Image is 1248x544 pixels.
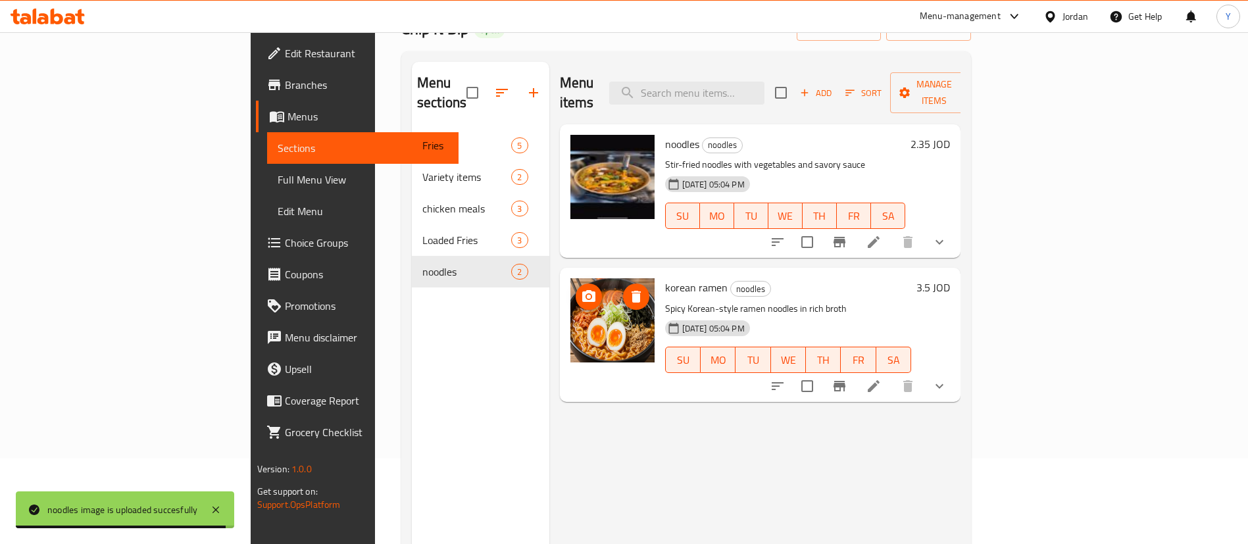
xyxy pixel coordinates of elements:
span: Loaded Fries [422,232,511,248]
button: Add section [518,77,549,109]
span: Choice Groups [285,235,449,251]
button: sort-choices [762,370,793,402]
div: chicken meals [422,201,511,216]
a: Full Menu View [267,164,459,195]
h6: 2.35 JOD [911,135,950,153]
span: Sort [845,86,882,101]
span: WE [776,351,801,370]
span: Grocery Checklist [285,424,449,440]
a: Sections [267,132,459,164]
h2: Menu items [560,73,594,112]
p: Stir-fried noodles with vegetables and savory sauce [665,157,906,173]
div: items [511,264,528,280]
span: 2 [512,266,527,278]
button: TH [803,203,837,229]
span: [DATE] 05:04 PM [677,322,750,335]
button: FR [837,203,871,229]
a: Edit Menu [267,195,459,227]
button: Branch-specific-item [824,370,855,402]
span: Get support on: [257,483,318,500]
div: items [511,232,528,248]
span: 3 [512,203,527,215]
span: Add [798,86,834,101]
span: TU [741,351,765,370]
span: Branches [285,77,449,93]
svg: Show Choices [932,234,947,250]
button: WE [771,347,806,373]
span: TU [739,207,763,226]
span: Sections [278,140,449,156]
span: Sort sections [486,77,518,109]
span: Add item [795,83,837,103]
span: TH [811,351,836,370]
button: MO [701,347,736,373]
span: Fries [422,137,511,153]
a: Upsell [256,353,459,385]
span: FR [842,207,866,226]
button: Add [795,83,837,103]
span: noodles [665,134,699,154]
span: Full Menu View [278,172,449,187]
button: Manage items [890,72,978,113]
a: Menu disclaimer [256,322,459,353]
button: upload picture [576,284,602,310]
span: noodles [731,282,770,297]
span: korean ramen [665,278,728,297]
button: show more [924,226,955,258]
a: Menus [256,101,459,132]
span: TH [808,207,832,226]
button: show more [924,370,955,402]
span: FR [846,351,870,370]
span: Select to update [793,228,821,256]
span: Menus [287,109,449,124]
img: korean ramen [570,278,655,362]
button: SA [871,203,905,229]
span: 1.0.0 [291,460,312,478]
nav: Menu sections [412,124,549,293]
svg: Show Choices [932,378,947,394]
img: noodles [570,135,655,219]
div: noodles [730,281,771,297]
span: noodles [703,137,742,153]
span: [DATE] 05:04 PM [677,178,750,191]
div: chicken meals3 [412,193,549,224]
span: Version: [257,460,289,478]
div: Menu-management [920,9,1001,24]
span: Edit Menu [278,203,449,219]
span: Coupons [285,266,449,282]
button: SU [665,203,700,229]
span: Select to update [793,372,821,400]
a: Edit Restaurant [256,37,459,69]
span: Select all sections [459,79,486,107]
button: SA [876,347,911,373]
button: Sort [842,83,885,103]
span: SU [671,351,695,370]
span: 2 [512,171,527,184]
span: WE [774,207,797,226]
p: Spicy Korean-style ramen noodles in rich broth [665,301,912,317]
button: FR [841,347,876,373]
div: items [511,201,528,216]
span: Promotions [285,298,449,314]
button: TU [736,347,770,373]
span: SU [671,207,695,226]
a: Edit menu item [866,378,882,394]
span: MO [705,207,729,226]
span: noodles [422,264,511,280]
div: noodles image is uploaded succesfully [47,503,197,517]
a: Branches [256,69,459,101]
a: Promotions [256,290,459,322]
button: TU [734,203,768,229]
span: Manage items [901,76,968,109]
span: 3 [512,234,527,247]
span: MO [706,351,730,370]
span: 5 [512,139,527,152]
span: Edit Restaurant [285,45,449,61]
button: TH [806,347,841,373]
span: import [807,20,870,37]
div: Loaded Fries3 [412,224,549,256]
button: SU [665,347,701,373]
a: Support.OpsPlatform [257,496,341,513]
span: Upsell [285,361,449,377]
div: Fries5 [412,130,549,161]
